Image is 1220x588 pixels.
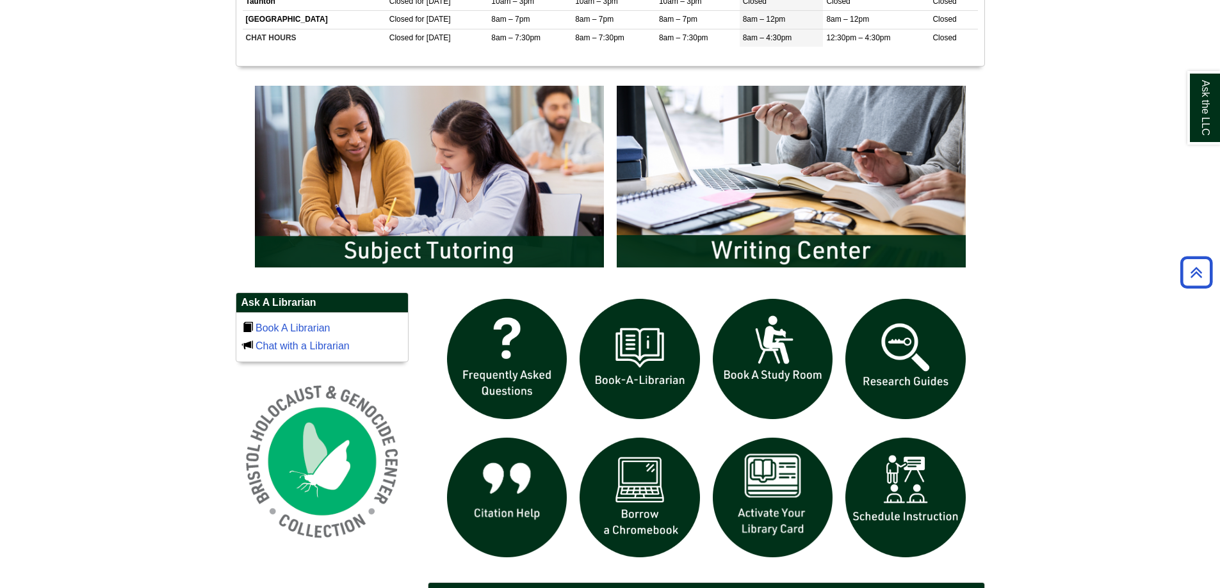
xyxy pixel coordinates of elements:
[743,33,792,42] span: 8am – 4:30pm
[441,292,972,569] div: slideshow
[248,79,972,280] div: slideshow
[236,293,408,313] h2: Ask A Librarian
[441,431,574,564] img: citation help icon links to citation help guide page
[706,431,840,564] img: activate Library Card icon links to form to activate student ID into library card
[932,15,956,24] span: Closed
[256,322,330,333] a: Book A Librarian
[389,33,413,42] span: Closed
[743,15,786,24] span: 8am – 12pm
[236,375,409,548] img: Holocaust and Genocide Collection
[491,15,530,24] span: 8am – 7pm
[491,33,541,42] span: 8am – 7:30pm
[839,292,972,425] img: Research Guides icon links to research guides web page
[415,33,450,42] span: for [DATE]
[243,11,386,29] td: [GEOGRAPHIC_DATA]
[610,79,972,274] img: Writing Center Information
[1176,264,1217,281] a: Back to Top
[389,15,413,24] span: Closed
[415,15,450,24] span: for [DATE]
[826,15,869,24] span: 8am – 12pm
[659,15,697,24] span: 8am – 7pm
[573,431,706,564] img: Borrow a chromebook icon links to the borrow a chromebook web page
[839,431,972,564] img: For faculty. Schedule Library Instruction icon links to form.
[659,33,708,42] span: 8am – 7:30pm
[826,33,890,42] span: 12:30pm – 4:30pm
[441,292,574,425] img: frequently asked questions
[706,292,840,425] img: book a study room icon links to book a study room web page
[573,292,706,425] img: Book a Librarian icon links to book a librarian web page
[248,79,610,274] img: Subject Tutoring Information
[243,29,386,47] td: CHAT HOURS
[256,340,350,351] a: Chat with a Librarian
[575,15,614,24] span: 8am – 7pm
[932,33,956,42] span: Closed
[575,33,624,42] span: 8am – 7:30pm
